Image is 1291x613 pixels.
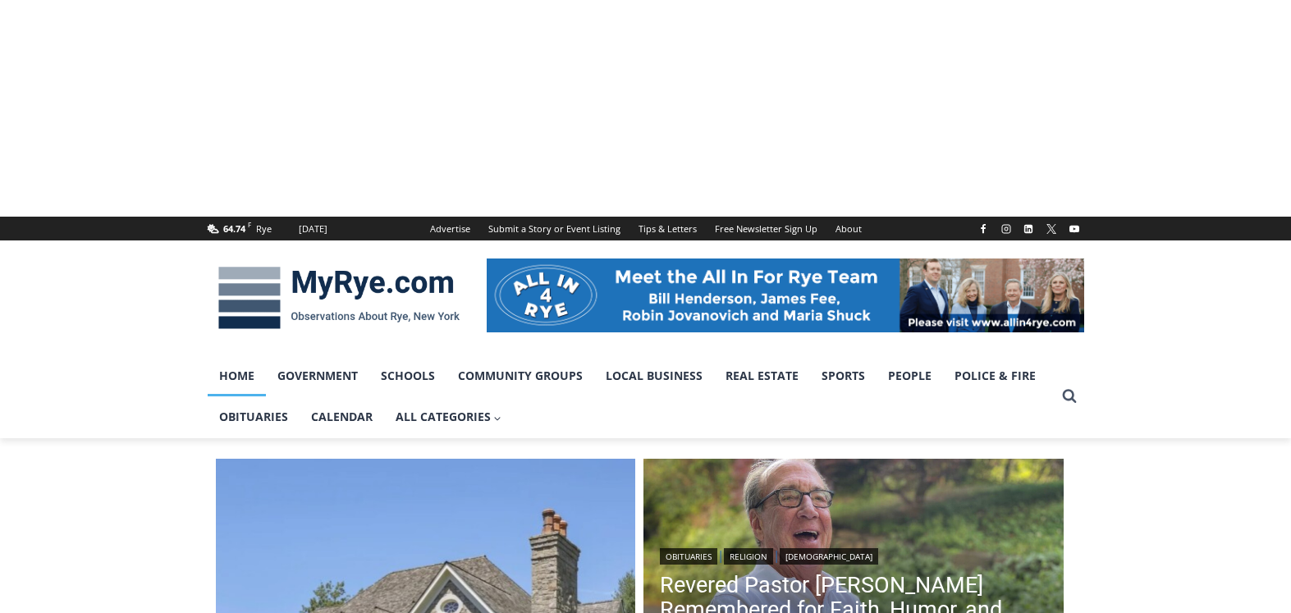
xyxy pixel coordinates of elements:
a: Religion [724,548,773,565]
nav: Primary Navigation [208,355,1055,438]
a: Instagram [996,219,1016,239]
a: [DEMOGRAPHIC_DATA] [780,548,878,565]
a: Real Estate [714,355,810,396]
a: Linkedin [1019,219,1038,239]
a: Submit a Story or Event Listing [479,217,629,240]
a: Facebook [973,219,993,239]
a: Community Groups [446,355,594,396]
div: | | [660,545,1047,565]
div: Rye [256,222,272,236]
img: All in for Rye [487,258,1084,332]
a: Obituaries [208,396,300,437]
nav: Secondary Navigation [421,217,871,240]
a: Schools [369,355,446,396]
span: All Categories [396,408,502,426]
a: People [877,355,943,396]
a: Calendar [300,396,384,437]
button: View Search Form [1055,382,1084,411]
a: YouTube [1064,219,1084,239]
a: Advertise [421,217,479,240]
a: Sports [810,355,877,396]
a: Free Newsletter Sign Up [706,217,826,240]
a: All Categories [384,396,514,437]
span: 64.74 [223,222,245,235]
a: Local Business [594,355,714,396]
a: X [1041,219,1061,239]
span: F [248,220,251,229]
div: [DATE] [299,222,327,236]
a: Police & Fire [943,355,1047,396]
img: MyRye.com [208,255,470,341]
a: Obituaries [660,548,717,565]
a: About [826,217,871,240]
a: Tips & Letters [629,217,706,240]
a: Home [208,355,266,396]
a: Government [266,355,369,396]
